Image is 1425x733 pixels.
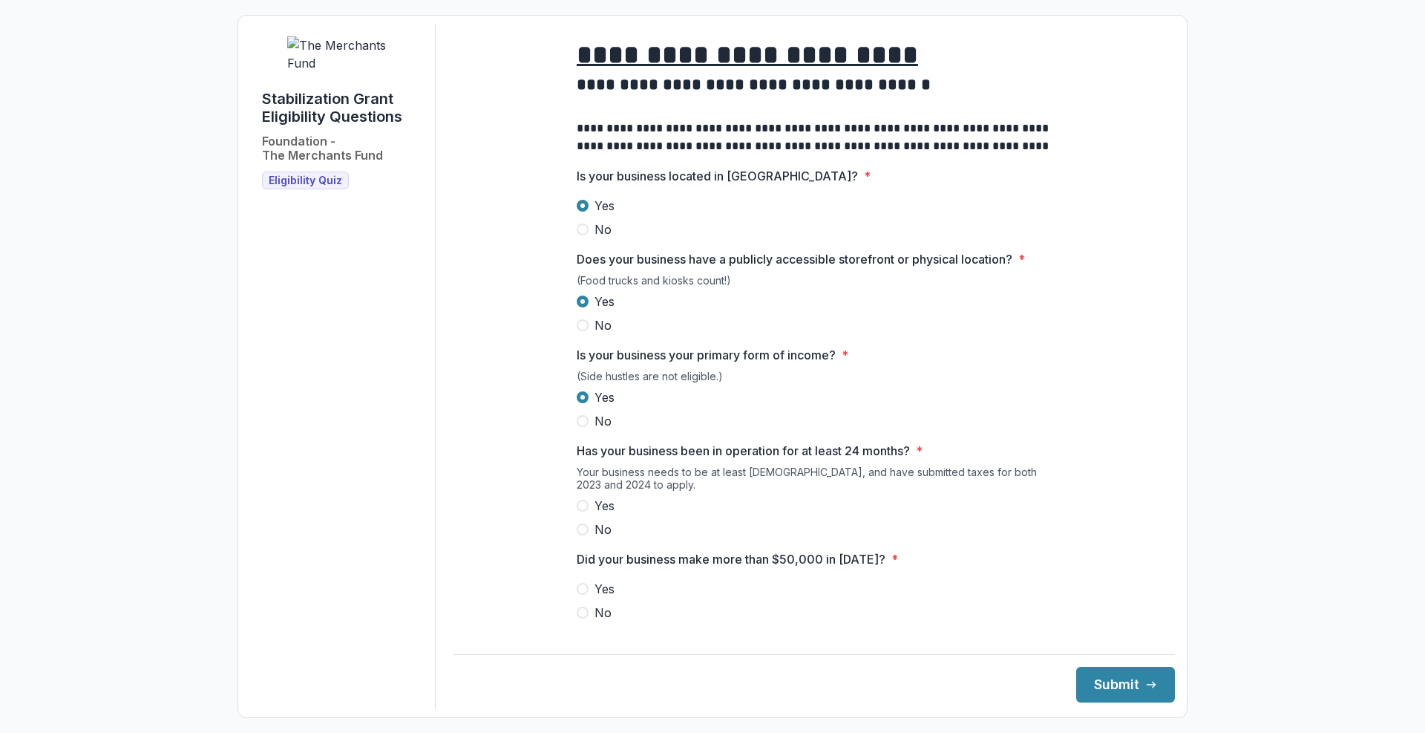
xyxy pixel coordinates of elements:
[594,497,615,515] span: Yes
[594,221,612,238] span: No
[594,580,615,598] span: Yes
[577,550,885,568] p: Did your business make more than $50,000 in [DATE]?
[594,388,615,406] span: Yes
[262,90,423,126] h1: Stabilization Grant Eligibility Questions
[577,346,836,364] p: Is your business your primary form of income?
[577,167,858,185] p: Is your business located in [GEOGRAPHIC_DATA]?
[594,197,615,215] span: Yes
[577,466,1052,497] div: Your business needs to be at least [DEMOGRAPHIC_DATA], and have submitted taxes for both 2023 and...
[287,36,399,72] img: The Merchants Fund
[577,274,1052,293] div: (Food trucks and kiosks count!)
[594,521,612,538] span: No
[577,442,910,460] p: Has your business been in operation for at least 24 months?
[577,250,1012,268] p: Does your business have a publicly accessible storefront or physical location?
[1076,667,1175,703] button: Submit
[594,316,612,334] span: No
[577,370,1052,388] div: (Side hustles are not eligible.)
[262,134,383,163] h2: Foundation - The Merchants Fund
[594,604,612,622] span: No
[594,293,615,310] span: Yes
[269,175,342,187] span: Eligibility Quiz
[594,412,612,430] span: No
